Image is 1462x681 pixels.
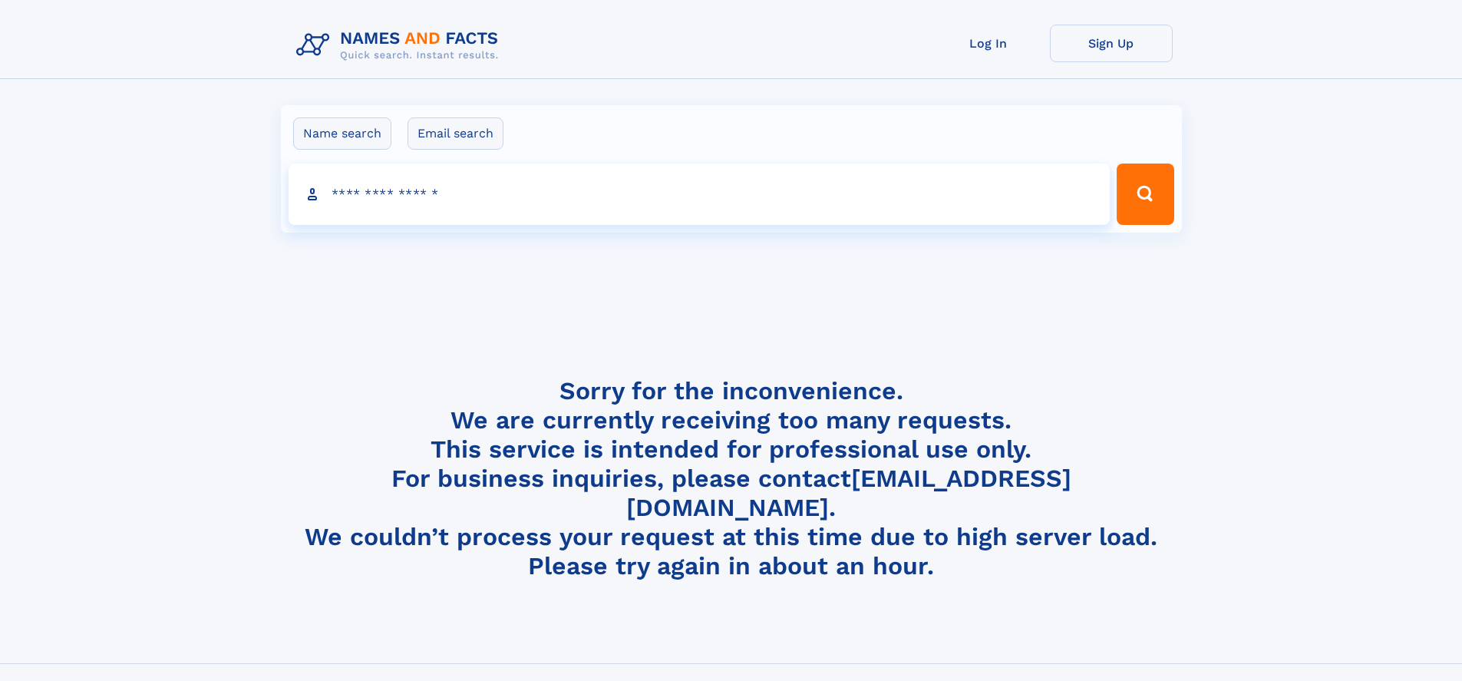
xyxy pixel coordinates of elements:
[289,164,1111,225] input: search input
[290,25,511,66] img: Logo Names and Facts
[626,464,1071,522] a: [EMAIL_ADDRESS][DOMAIN_NAME]
[1050,25,1173,62] a: Sign Up
[290,376,1173,581] h4: Sorry for the inconvenience. We are currently receiving too many requests. This service is intend...
[408,117,503,150] label: Email search
[927,25,1050,62] a: Log In
[1117,164,1173,225] button: Search Button
[293,117,391,150] label: Name search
